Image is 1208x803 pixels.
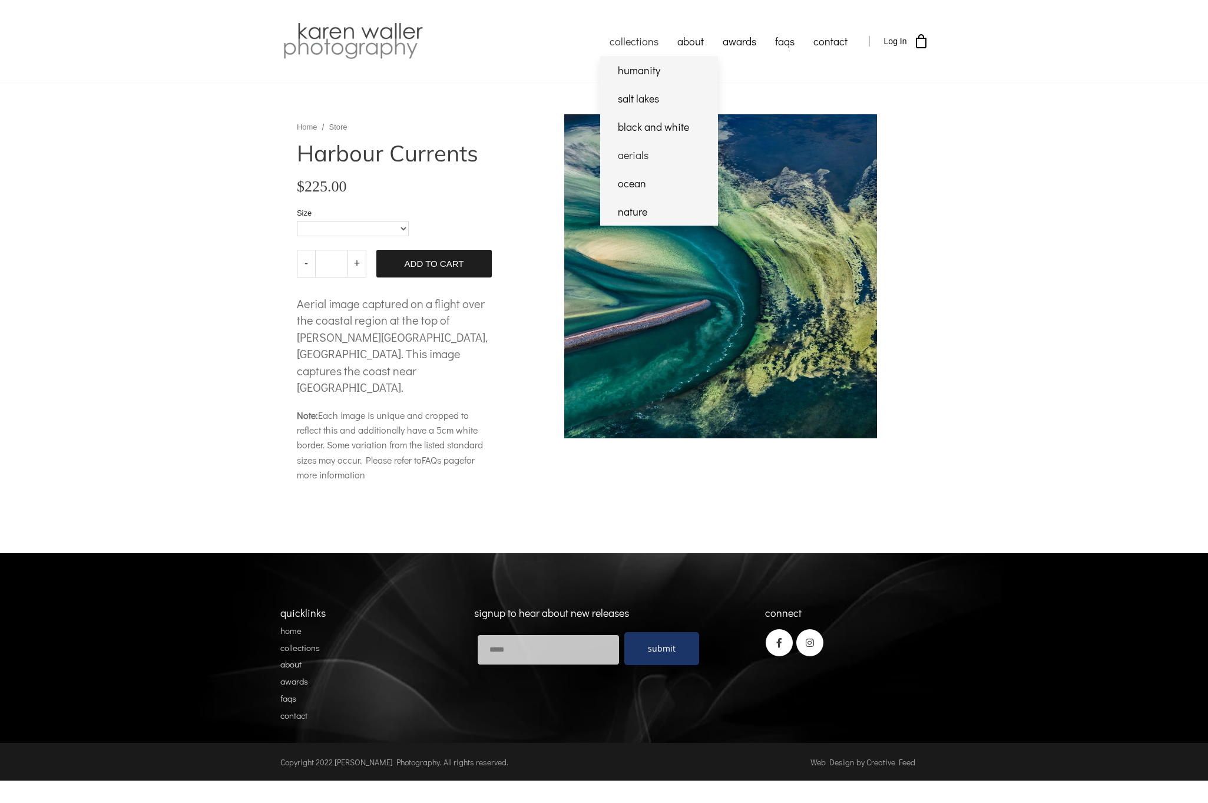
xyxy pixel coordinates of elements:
span: signup to hear about new releases [474,606,629,620]
a: FAQs page [422,452,464,467]
span: Web Design by Creative Feed [810,756,915,768]
a: Add To Cart [376,250,492,277]
a: about [280,658,302,670]
span: $225.00 [297,179,347,194]
span: / [322,122,325,133]
span: quicklinks [280,606,326,620]
a: aerials [600,141,718,169]
a: submit [624,632,699,666]
a: awards [713,27,766,56]
a: Store [329,122,347,132]
a: black and white [600,113,718,141]
img: Harbour Currents [564,114,877,438]
span: for more information [297,454,475,481]
span: Note: [297,409,318,421]
a: contact [280,709,307,721]
label: Size [297,209,424,217]
h1: Harbour Currents [297,142,492,164]
img: Karen Waller Photography [280,21,426,62]
a: awards [280,675,308,687]
span: Copyright 2022 [PERSON_NAME] Photography. All rights reserved. [280,756,508,768]
a: ocean [600,169,718,197]
a: Home [297,122,317,132]
span: FAQs page [422,454,464,466]
a: faqs [280,692,296,704]
span: Log In [884,37,907,46]
a: collections [280,642,320,653]
span: Aerial image captured on a flight over the coastal region at the top of [PERSON_NAME][GEOGRAPHIC_... [297,296,488,395]
input: Email [477,635,620,665]
a: humanity [600,56,718,84]
a: nature [600,197,718,226]
a: faqs [766,27,804,56]
a: + [347,250,366,277]
span: Each image is unique and cropped to reflect this and additionally have a 5cm white border. Some v... [297,409,483,466]
a: home [280,624,302,636]
a: about [668,27,713,56]
a: - [297,250,316,277]
span: connect [765,606,802,620]
a: salt lakes [600,84,718,113]
a: collections [600,27,668,56]
a: contact [804,27,857,56]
